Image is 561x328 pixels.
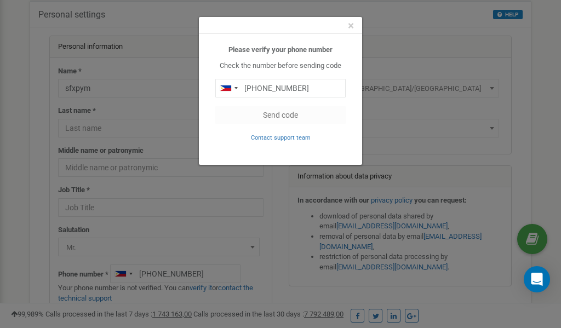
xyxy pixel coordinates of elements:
[348,20,354,32] button: Close
[251,134,311,141] small: Contact support team
[251,133,311,141] a: Contact support team
[215,61,346,71] p: Check the number before sending code
[348,19,354,32] span: ×
[215,106,346,124] button: Send code
[228,45,333,54] b: Please verify your phone number
[216,79,241,97] div: Telephone country code
[215,79,346,97] input: 0905 123 4567
[524,266,550,292] div: Open Intercom Messenger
